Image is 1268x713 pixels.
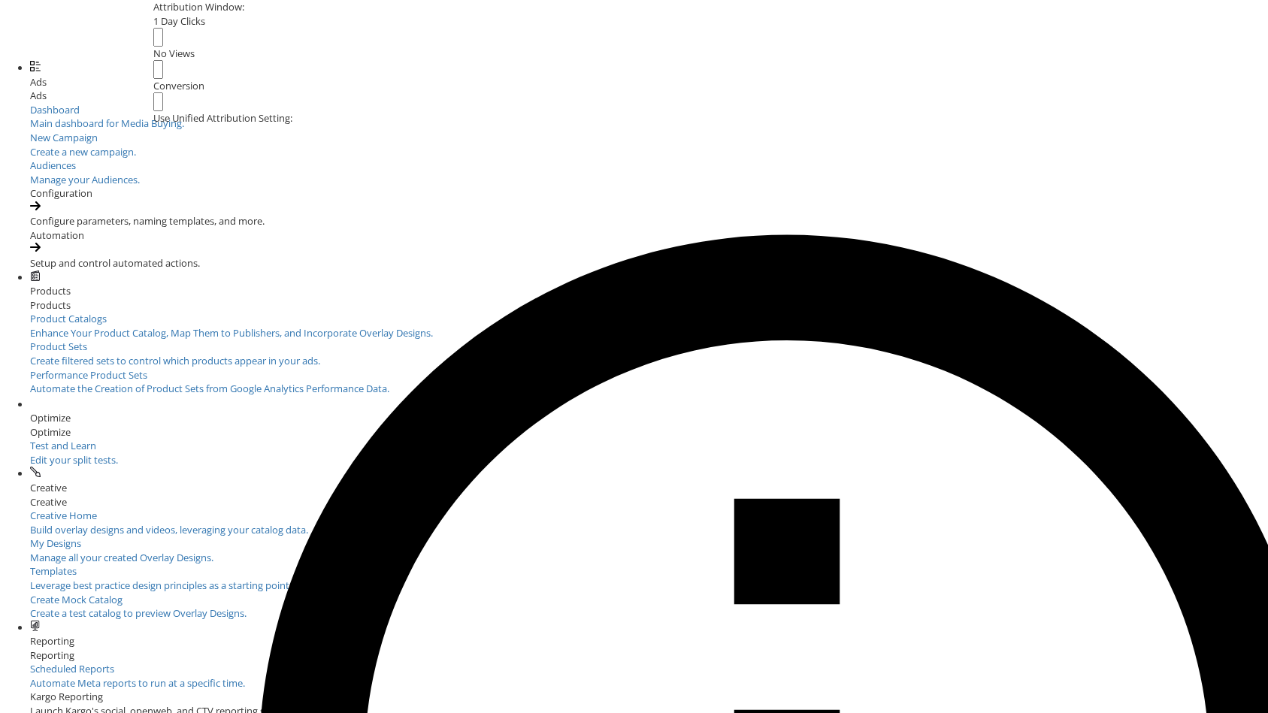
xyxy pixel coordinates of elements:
a: DashboardMain dashboard for Media Buying. [30,103,1268,131]
div: Creative Home [30,509,1268,523]
div: Test and Learn [30,439,218,453]
span: Ads [30,75,47,89]
div: Automation [30,228,1268,243]
div: New Campaign [30,131,1268,145]
div: Performance Product Sets [30,368,1268,382]
div: Setup and control automated actions. [30,256,1268,270]
div: Dashboard [30,103,1268,117]
div: Create a new campaign. [30,145,1268,159]
div: Build overlay designs and videos, leveraging your catalog data. [30,523,1268,537]
div: Manage all your created Overlay Designs. [30,551,1268,565]
span: 1 Day Clicks [153,14,205,28]
a: Product SetsCreate filtered sets to control which products appear in your ads. [30,340,1268,367]
div: Configure parameters, naming templates, and more. [30,214,1268,228]
div: Ads [30,89,1268,103]
div: Enhance Your Product Catalog, Map Them to Publishers, and Incorporate Overlay Designs. [30,326,1268,340]
div: Product Sets [30,340,1268,354]
div: Configuration [30,186,1268,201]
a: Product CatalogsEnhance Your Product Catalog, Map Them to Publishers, and Incorporate Overlay Des... [30,312,1268,340]
div: Create a test catalog to preview Overlay Designs. [30,606,1268,621]
div: Creative [30,495,1268,509]
div: Audiences [30,159,1268,173]
div: Products [30,298,1268,313]
div: My Designs [30,536,1268,551]
span: No Views [153,47,195,60]
div: Main dashboard for Media Buying. [30,116,1268,131]
div: Kargo Reporting [30,690,1268,704]
span: Products [30,284,71,298]
div: Automate Meta reports to run at a specific time. [30,676,1268,690]
span: Optimize [30,411,71,424]
div: Edit your split tests. [30,453,218,467]
div: Manage your Audiences. [30,173,1268,187]
div: Create Mock Catalog [30,593,1268,607]
div: Leverage best practice design principles as a starting point for overlay designs. [30,579,1268,593]
span: Conversion [153,79,204,92]
div: Automate the Creation of Product Sets from Google Analytics Performance Data. [30,382,1268,396]
div: Create filtered sets to control which products appear in your ads. [30,354,1268,368]
a: Performance Product SetsAutomate the Creation of Product Sets from Google Analytics Performance D... [30,368,1268,396]
a: New CampaignCreate a new campaign. [30,131,1268,159]
label: Use Unified Attribution Setting: [153,111,292,125]
a: Create Mock CatalogCreate a test catalog to preview Overlay Designs. [30,593,1268,621]
span: Creative [30,481,67,494]
a: TemplatesLeverage best practice design principles as a starting point for overlay designs. [30,564,1268,592]
div: Reporting [30,648,1268,663]
a: My DesignsManage all your created Overlay Designs. [30,536,1268,564]
span: Reporting [30,634,74,648]
div: Product Catalogs [30,312,1268,326]
div: Optimize [30,425,1268,440]
a: AudiencesManage your Audiences. [30,159,1268,186]
div: Templates [30,564,1268,579]
a: Creative HomeBuild overlay designs and videos, leveraging your catalog data. [30,509,1268,536]
a: Test and LearnEdit your split tests. [30,439,218,467]
div: Scheduled Reports [30,662,1268,676]
a: Scheduled ReportsAutomate Meta reports to run at a specific time. [30,662,1268,690]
